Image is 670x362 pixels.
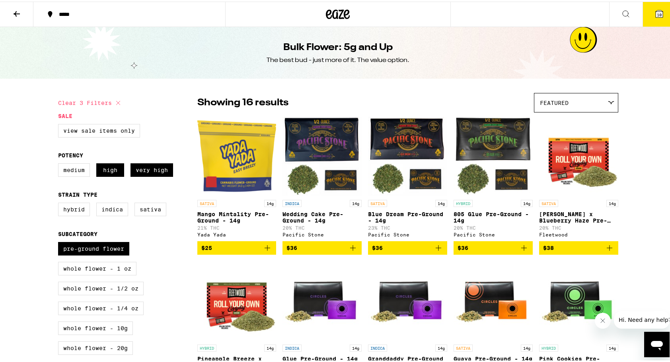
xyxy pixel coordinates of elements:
[197,95,288,108] p: Showing 16 results
[283,39,393,53] h1: Bulk Flower: 5g and Up
[539,224,618,229] p: 20% THC
[350,198,362,205] p: 14g
[454,115,533,240] a: Open page for 805 Glue Pre-Ground - 14g from Pacific Stone
[540,98,569,105] span: Featured
[458,243,468,250] span: $36
[282,354,362,360] p: Glue Pre-Ground - 14g
[58,151,83,157] legend: Potency
[368,343,387,350] p: INDICA
[539,343,558,350] p: HYBRID
[264,343,276,350] p: 14g
[368,224,447,229] p: 23% THC
[368,230,447,236] div: Pacific Stone
[539,115,618,194] img: Fleetwood - Jack Herer x Blueberry Haze Pre-Ground - 14g
[368,209,447,222] p: Blue Dream Pre-Ground - 14g
[5,6,57,12] span: Hi. Need any help?
[58,122,140,136] label: View Sale Items Only
[134,201,166,215] label: Sativa
[58,201,90,215] label: Hybrid
[539,198,558,205] p: SATIVA
[197,209,277,222] p: Mango Mintality Pre-Ground - 14g
[372,243,383,250] span: $36
[595,311,611,327] iframe: Close message
[96,162,124,175] label: High
[282,198,302,205] p: INDICA
[282,115,362,194] img: Pacific Stone - Wedding Cake Pre-Ground - 14g
[264,198,276,205] p: 14g
[614,310,670,327] iframe: Message from company
[454,198,473,205] p: HYBRID
[197,259,277,339] img: Fleetwood - Pineapple Breeze x Birthday Cake Pre-Ground - 14g
[58,300,144,314] label: Whole Flower - 1/4 oz
[282,224,362,229] p: 20% THC
[197,115,277,240] a: Open page for Mango Mintality Pre-Ground - 14g from Yada Yada
[606,198,618,205] p: 14g
[350,343,362,350] p: 14g
[606,343,618,350] p: 14g
[454,115,533,194] img: Pacific Stone - 805 Glue Pre-Ground - 14g
[58,229,97,236] legend: Subcategory
[644,330,670,356] iframe: Button to launch messaging window
[368,198,387,205] p: SATIVA
[201,243,212,250] span: $25
[197,230,277,236] div: Yada Yada
[521,198,533,205] p: 14g
[539,209,618,222] p: [PERSON_NAME] x Blueberry Haze Pre-Ground - 14g
[267,54,409,63] div: The best bud - just more of it. The value option.
[454,230,533,236] div: Pacific Stone
[368,115,447,240] a: Open page for Blue Dream Pre-Ground - 14g from Pacific Stone
[282,240,362,253] button: Add to bag
[454,240,533,253] button: Add to bag
[58,190,97,196] legend: Strain Type
[197,240,277,253] button: Add to bag
[286,243,297,250] span: $36
[539,230,618,236] div: Fleetwood
[282,343,302,350] p: INDICA
[521,343,533,350] p: 14g
[454,224,533,229] p: 20% THC
[282,230,362,236] div: Pacific Stone
[282,209,362,222] p: Wedding Cake Pre-Ground - 14g
[58,91,123,111] button: Clear 3 filters
[539,115,618,240] a: Open page for Jack Herer x Blueberry Haze Pre-Ground - 14g from Fleetwood
[58,111,72,118] legend: Sale
[282,115,362,240] a: Open page for Wedding Cake Pre-Ground - 14g from Pacific Stone
[197,198,216,205] p: SATIVA
[539,259,618,339] img: Circles Base Camp - Pink Cookies Pre-Ground - 14g
[454,209,533,222] p: 805 Glue Pre-Ground - 14g
[543,243,554,250] span: $38
[197,224,277,229] p: 21% THC
[454,343,473,350] p: SATIVA
[454,259,533,339] img: Circles Base Camp - Guava Pre-Ground - 14g
[130,162,173,175] label: Very High
[96,201,128,215] label: Indica
[435,198,447,205] p: 14g
[58,280,144,294] label: Whole Flower - 1/2 oz
[197,115,277,194] img: Yada Yada - Mango Mintality Pre-Ground - 14g
[58,320,133,333] label: Whole Flower - 10g
[58,260,136,274] label: Whole Flower - 1 oz
[58,240,129,254] label: Pre-ground Flower
[435,343,447,350] p: 14g
[657,11,662,15] span: 10
[58,162,90,175] label: Medium
[368,240,447,253] button: Add to bag
[368,115,447,194] img: Pacific Stone - Blue Dream Pre-Ground - 14g
[368,259,447,339] img: Circles Base Camp - Granddaddy Pre-Ground - 14g
[58,340,133,353] label: Whole Flower - 20g
[197,343,216,350] p: HYBRID
[539,240,618,253] button: Add to bag
[282,259,362,339] img: Circles Base Camp - Glue Pre-Ground - 14g
[454,354,533,360] p: Guava Pre-Ground - 14g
